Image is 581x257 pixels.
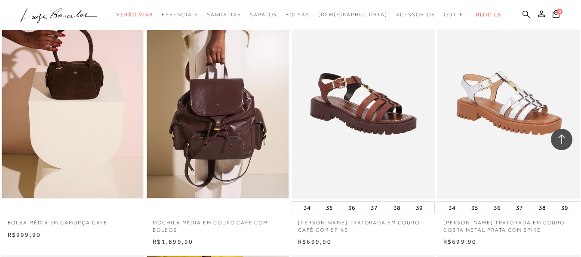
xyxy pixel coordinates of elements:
a: noSubCategoriesText [318,7,387,23]
button: 37 [368,202,380,214]
button: 36 [491,202,503,214]
span: R$699,90 [298,238,332,245]
button: 38 [536,202,548,214]
button: 35 [323,202,335,214]
button: 39 [413,202,425,214]
a: BOLSA MÉDIA EM CAMURÇA CAFÉ [1,214,144,227]
span: Verão Viva [116,12,153,18]
a: [PERSON_NAME] TRATORADA EM COURO COBRA METAL PRATA COM SPIKE [437,214,580,234]
a: categoryNavScreenReaderText [286,7,310,23]
a: categoryNavScreenReaderText [162,7,198,23]
span: [DEMOGRAPHIC_DATA] [318,12,387,18]
span: BLOG LB [476,12,501,18]
button: 35 [469,202,481,214]
button: 37 [513,202,526,214]
a: categoryNavScreenReaderText [396,7,435,23]
a: [PERSON_NAME] TRATORADA EM COURO CAFÉ COM SPIKE [292,214,435,234]
span: Acessórios [396,12,435,18]
span: R$699,90 [443,238,477,245]
button: 34 [446,202,458,214]
a: categoryNavScreenReaderText [444,7,468,23]
span: Outlet [444,12,468,18]
button: 0 [550,9,562,21]
button: 36 [346,202,358,214]
span: Sapatos [250,12,277,18]
span: Essenciais [162,12,198,18]
a: MOCHILA MÉDIA EM COURO CAFÉ COM BOLSOS [146,214,289,234]
span: Bolsas [286,12,310,18]
a: categoryNavScreenReaderText [116,7,153,23]
button: 39 [559,202,571,214]
button: 38 [391,202,403,214]
span: R$1.899,90 [153,238,193,245]
span: Sandálias [207,12,241,18]
button: 34 [301,202,313,214]
span: 0 [556,9,563,15]
a: BLOG LB [476,7,501,23]
a: categoryNavScreenReaderText [207,7,241,23]
span: R$999,90 [8,231,41,238]
a: categoryNavScreenReaderText [250,7,277,23]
